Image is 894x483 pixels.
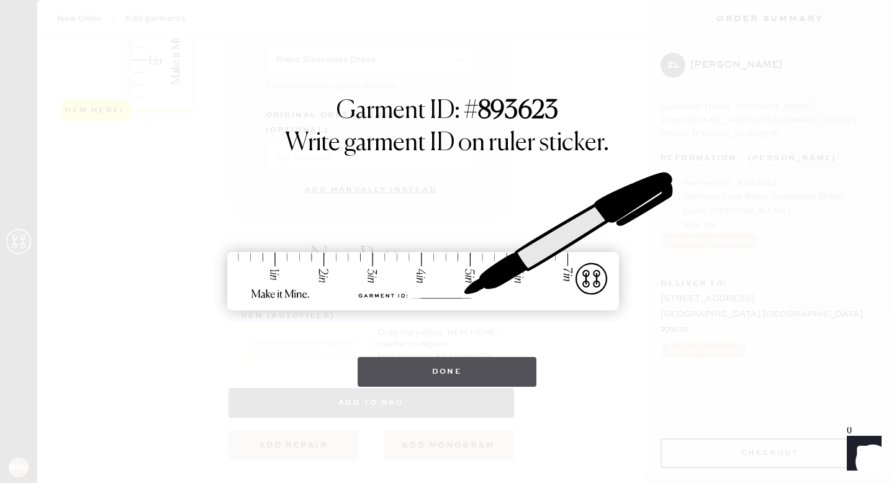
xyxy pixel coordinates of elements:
[214,140,680,345] img: ruler-sticker-sharpie.svg
[835,427,888,481] iframe: Front Chat
[285,129,609,158] h1: Write garment ID on ruler sticker.
[478,99,558,124] strong: 893623
[358,357,537,387] button: Done
[336,96,558,129] h1: Garment ID: #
